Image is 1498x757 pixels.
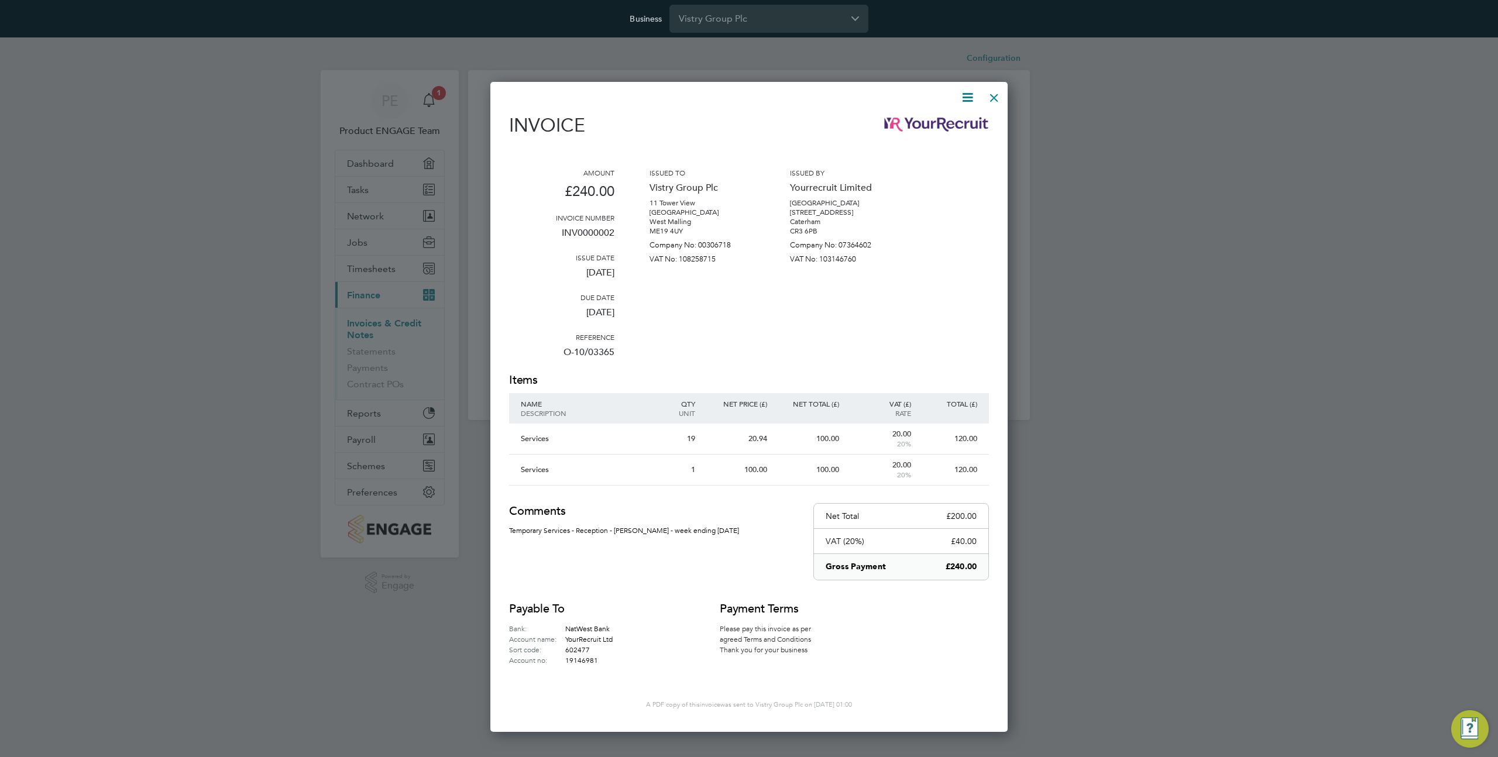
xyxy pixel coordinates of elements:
[509,525,802,535] p: Temporary Services - Reception - [PERSON_NAME] - week ending [DATE]
[946,511,977,521] p: £200.00
[650,236,755,250] p: Company No: 00306718
[946,561,977,573] p: £240.00
[650,177,755,198] p: Vistry Group Plc
[779,465,839,474] p: 100.00
[790,236,895,250] p: Company No: 07364602
[790,198,895,208] p: [GEOGRAPHIC_DATA]
[790,208,895,217] p: [STREET_ADDRESS]
[509,253,614,262] h3: Issue date
[521,465,647,474] p: Services
[707,465,767,474] p: 100.00
[509,213,614,222] h3: Invoice number
[509,177,614,213] p: £240.00
[509,168,614,177] h3: Amount
[565,645,590,654] span: 602477
[650,198,755,208] p: 11 Tower View
[509,655,565,665] label: Account no:
[826,536,864,546] p: VAT (20%)
[650,217,755,226] p: West Malling
[851,399,911,408] p: VAT (£)
[851,408,911,418] p: Rate
[521,399,647,408] p: Name
[700,700,720,708] span: invoice
[650,226,755,236] p: ME19 4UY
[790,217,895,226] p: Caterham
[884,117,989,132] img: yourrecruit-logo-remittance.png
[790,250,895,264] p: VAT No: 103146760
[851,439,911,448] p: 20%
[509,222,614,253] p: INV0000002
[565,655,598,665] span: 19146981
[720,623,825,655] p: Please pay this invoice as per agreed Terms and Conditions Thank you for your business
[509,644,565,655] label: Sort code:
[509,700,989,708] p: A PDF copy of this was sent to Vistry Group Plc on [DATE] 01:00
[779,399,839,408] p: Net total (£)
[509,623,565,634] label: Bank:
[509,302,614,332] p: [DATE]
[630,13,662,24] label: Business
[659,408,695,418] p: Unit
[923,399,977,408] p: Total (£)
[707,434,767,443] p: 20.94
[659,465,695,474] p: 1
[509,332,614,342] h3: Reference
[923,465,977,474] p: 120.00
[790,177,895,198] p: Yourrecruit Limited
[659,434,695,443] p: 19
[851,460,911,470] p: 20.00
[826,561,886,573] p: Gross Payment
[509,601,685,617] h2: Payable to
[851,470,911,479] p: 20%
[509,503,802,519] h2: Comments
[779,434,839,443] p: 100.00
[790,226,895,236] p: CR3 6PB
[650,250,755,264] p: VAT No: 108258715
[509,114,743,136] h1: Invoice
[851,429,911,439] p: 20.00
[720,601,825,617] h2: Payment terms
[650,168,755,177] h3: Issued to
[565,634,613,644] span: YourRecruit Ltd
[509,262,614,293] p: [DATE]
[1451,710,1489,748] button: Engage Resource Center
[923,434,977,443] p: 120.00
[790,168,895,177] h3: Issued by
[951,536,977,546] p: £40.00
[509,293,614,302] h3: Due date
[650,208,755,217] p: [GEOGRAPHIC_DATA]
[826,511,859,521] p: Net Total
[565,624,610,633] span: NatWest Bank
[659,399,695,408] p: QTY
[509,342,614,372] p: O-10/03365
[521,408,647,418] p: Description
[707,399,767,408] p: Net price (£)
[509,634,565,644] label: Account name:
[509,372,989,388] h2: Items
[521,434,647,443] p: Services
